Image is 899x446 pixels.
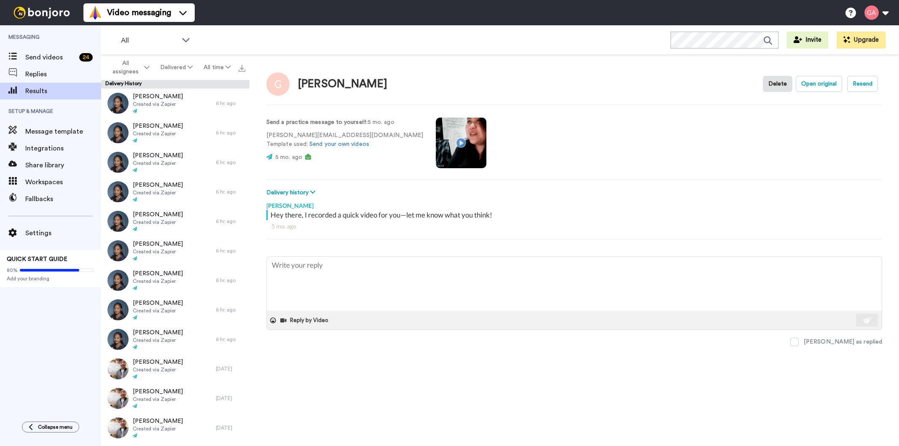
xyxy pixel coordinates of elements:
span: Settings [25,228,101,238]
span: Fallbacks [25,194,101,204]
div: 24 [79,53,93,62]
span: Created via Zapier [133,278,183,285]
div: [DATE] [216,425,245,431]
button: Export all results that match these filters now. [236,61,248,74]
img: 996c4bd6-3191-4faf-9393-aa566246ada8-thumb.jpg [107,299,129,320]
a: [PERSON_NAME]Created via Zapier6 hr. ago [101,325,250,354]
span: [PERSON_NAME] [133,122,183,130]
img: d14723f5-54e8-405c-b827-672a25f5919f-thumb.jpg [107,181,129,202]
div: 6 hr. ago [216,129,245,136]
span: Results [25,86,101,96]
button: Delete [763,76,792,92]
div: 6 hr. ago [216,277,245,284]
a: [PERSON_NAME]Created via Zapier6 hr. ago [101,207,250,236]
span: Created via Zapier [133,396,183,403]
span: Workspaces [25,177,101,187]
a: [PERSON_NAME]Created via Zapier[DATE] [101,384,250,413]
button: All assignees [103,56,155,79]
div: [PERSON_NAME] [298,78,387,90]
div: 6 hr. ago [216,247,245,254]
img: ef9fd4cb-4c57-402c-a162-27e9969f24d6-thumb.jpg [107,240,129,261]
div: 6 hr. ago [216,188,245,195]
span: Created via Zapier [133,219,183,226]
a: [PERSON_NAME]Created via Zapier6 hr. ago [101,118,250,148]
div: Delivery History [101,80,250,89]
div: [DATE] [216,395,245,402]
span: Replies [25,69,101,79]
span: Share library [25,160,101,170]
span: Integrations [25,143,101,153]
button: Reply by Video [279,314,331,327]
div: [PERSON_NAME] [266,197,882,210]
a: [PERSON_NAME]Created via Zapier6 hr. ago [101,266,250,295]
span: 5 mo. ago [275,154,302,160]
img: 71df8ac4-8a49-4e11-bc8d-e5757d6936a6-thumb.jpg [107,329,129,350]
img: Image of Gilda [266,73,290,96]
img: export.svg [239,65,245,72]
span: [PERSON_NAME] [133,417,183,425]
span: [PERSON_NAME] [133,151,183,160]
span: 80% [7,267,18,274]
span: [PERSON_NAME] [133,240,183,248]
div: Hey there, I recorded a quick video for you—let me know what you think! [271,210,880,220]
div: 6 hr. ago [216,218,245,225]
span: Created via Zapier [133,248,183,255]
p: : 5 mo. ago [266,118,423,127]
span: Created via Zapier [133,307,183,314]
a: Invite [787,32,828,48]
button: Collapse menu [22,422,79,433]
a: [PERSON_NAME]Created via Zapier6 hr. ago [101,177,250,207]
span: Created via Zapier [133,366,183,373]
a: [PERSON_NAME]Created via Zapier6 hr. ago [101,148,250,177]
span: Created via Zapier [133,189,183,196]
span: Send videos [25,52,76,62]
span: [PERSON_NAME] [133,210,183,219]
div: 5 mo. ago [271,222,877,231]
span: [PERSON_NAME] [133,181,183,189]
span: All assignees [108,59,142,76]
img: cfc3f680-6cce-4aae-9452-49e95d6191ee-thumb.jpg [107,93,129,114]
div: [DATE] [216,365,245,372]
span: All [121,35,177,46]
span: [PERSON_NAME] [133,328,183,337]
img: 5a9e1740-229b-420b-8fb9-77198f493be0-thumb.jpg [107,358,129,379]
a: Send your own videos [309,141,369,147]
button: Resend [847,76,878,92]
a: [PERSON_NAME]Created via Zapier6 hr. ago [101,236,250,266]
span: Created via Zapier [133,337,183,344]
div: [PERSON_NAME] as replied [804,338,882,346]
img: aae513ff-6b90-4cb4-bca5-6020cb4e39b1-thumb.jpg [107,417,129,438]
p: [PERSON_NAME][EMAIL_ADDRESS][DOMAIN_NAME] Template used: [266,131,423,149]
span: Created via Zapier [133,160,183,167]
img: send-white.svg [863,317,872,324]
button: Upgrade [837,32,886,48]
button: Open original [796,76,842,92]
span: [PERSON_NAME] [133,92,183,101]
span: [PERSON_NAME] [133,299,183,307]
img: bj-logo-header-white.svg [10,7,73,19]
span: QUICK START GUIDE [7,256,67,262]
img: vm-color.svg [89,6,102,19]
img: 159a654e-e10c-4514-a0ba-13c429cd9d07-thumb.jpg [107,270,129,291]
span: Collapse menu [38,424,72,430]
span: Message template [25,126,101,137]
a: [PERSON_NAME]Created via Zapier6 hr. ago [101,89,250,118]
button: Delivered [155,60,198,75]
button: Delivery history [266,188,318,197]
button: All time [198,60,236,75]
span: [PERSON_NAME] [133,358,183,366]
img: b121d119-e940-4549-95aa-b8e0296a9aca-thumb.jpg [107,211,129,232]
div: 6 hr. ago [216,336,245,343]
div: 6 hr. ago [216,159,245,166]
div: 6 hr. ago [216,100,245,107]
a: [PERSON_NAME]Created via Zapier[DATE] [101,354,250,384]
span: Created via Zapier [133,101,183,107]
a: [PERSON_NAME]Created via Zapier6 hr. ago [101,295,250,325]
strong: Send a practice message to yourself [266,119,366,125]
span: [PERSON_NAME] [133,387,183,396]
img: fa4f20f4-7626-4517-9627-8cea925db160-thumb.jpg [107,152,129,173]
span: Video messaging [107,7,171,19]
span: Created via Zapier [133,425,183,432]
span: [PERSON_NAME] [133,269,183,278]
span: Add your branding [7,275,94,282]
